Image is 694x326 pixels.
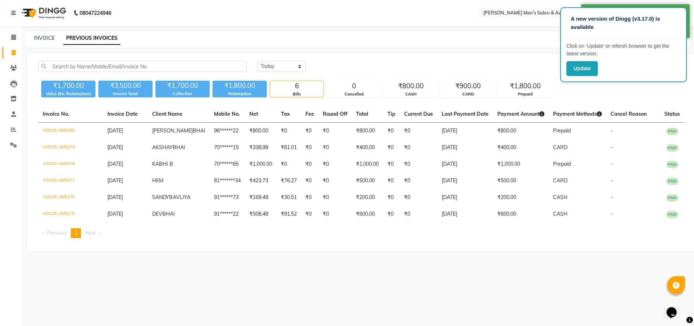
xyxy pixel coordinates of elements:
[327,81,381,91] div: 0
[38,139,103,156] td: V/2025-26/5279
[493,173,549,189] td: ₹500.00
[400,173,437,189] td: ₹0
[400,206,437,223] td: ₹0
[553,194,567,200] span: CASH
[301,156,318,173] td: ₹0
[383,173,400,189] td: ₹0
[611,211,613,217] span: -
[352,139,383,156] td: ₹400.00
[383,139,400,156] td: ₹0
[553,161,571,167] span: Prepaid
[611,127,613,134] span: -
[493,206,549,223] td: ₹600.00
[437,189,493,206] td: [DATE]
[107,127,123,134] span: [DATE]
[245,139,277,156] td: ₹338.99
[441,91,495,97] div: CARD
[352,123,383,140] td: ₹800.00
[80,3,111,23] b: 08047224946
[666,128,678,135] span: PAID
[301,173,318,189] td: ₹0
[155,91,210,97] div: Collection
[318,123,352,140] td: ₹0
[383,206,400,223] td: ₹0
[301,189,318,206] td: ₹0
[437,123,493,140] td: [DATE]
[277,123,301,140] td: ₹0
[152,161,173,167] span: KABHI B
[384,81,438,91] div: ₹800.00
[270,81,324,91] div: 6
[277,206,301,223] td: ₹91.52
[18,3,68,23] img: logo
[305,111,314,117] span: Fee
[38,228,684,238] nav: Pagination
[107,177,123,184] span: [DATE]
[318,206,352,223] td: ₹0
[400,156,437,173] td: ₹0
[318,156,352,173] td: ₹0
[47,230,67,236] span: Previous
[43,111,69,117] span: Invoice No.
[38,156,103,173] td: V/2025-26/5278
[553,111,602,117] span: Payment Methods
[107,111,138,117] span: Invoice Date
[387,111,395,117] span: Tip
[107,194,123,200] span: [DATE]
[281,111,290,117] span: Tax
[98,91,153,97] div: Invoice Total
[173,144,185,151] span: BHAI
[41,91,95,97] div: Value (Ex. Redemption)
[352,173,383,189] td: ₹500.00
[664,297,687,319] iframe: chat widget
[318,173,352,189] td: ₹0
[553,144,567,151] span: CARD
[498,91,552,97] div: Prepaid
[566,42,681,58] p: Click on ‘Update’ or refersh browser to get the latest version.
[301,123,318,140] td: ₹0
[352,156,383,173] td: ₹1,000.00
[152,194,169,200] span: SANDY
[611,111,647,117] span: Cancel Reason
[611,161,613,167] span: -
[38,189,103,206] td: V/2025-26/5276
[553,177,567,184] span: CARD
[38,173,103,189] td: V/2025-26/5277
[245,123,277,140] td: ₹800.00
[664,111,680,117] span: Status
[383,123,400,140] td: ₹0
[493,189,549,206] td: ₹200.00
[437,173,493,189] td: [DATE]
[318,139,352,156] td: ₹0
[404,111,433,117] span: Current Due
[318,189,352,206] td: ₹0
[277,173,301,189] td: ₹76.27
[400,189,437,206] td: ₹0
[38,206,103,223] td: V/2025-26/5275
[245,206,277,223] td: ₹508.48
[437,206,493,223] td: [DATE]
[245,156,277,173] td: ₹1,000.00
[74,230,77,236] span: 1
[666,194,678,202] span: PAID
[38,123,103,140] td: V/2025-26/5280
[384,91,438,97] div: CASH
[493,123,549,140] td: ₹800.00
[611,177,613,184] span: -
[270,91,324,97] div: Bills
[152,211,162,217] span: DEV
[666,161,678,168] span: PAID
[356,111,368,117] span: Total
[553,211,567,217] span: CASH
[245,189,277,206] td: ₹169.49
[383,156,400,173] td: ₹0
[327,91,381,97] div: Cancelled
[566,61,598,76] button: Update
[107,144,123,151] span: [DATE]
[277,156,301,173] td: ₹0
[611,194,613,200] span: -
[107,211,123,217] span: [DATE]
[497,111,544,117] span: Payment Amount
[193,127,205,134] span: BHAI
[85,230,96,236] span: Next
